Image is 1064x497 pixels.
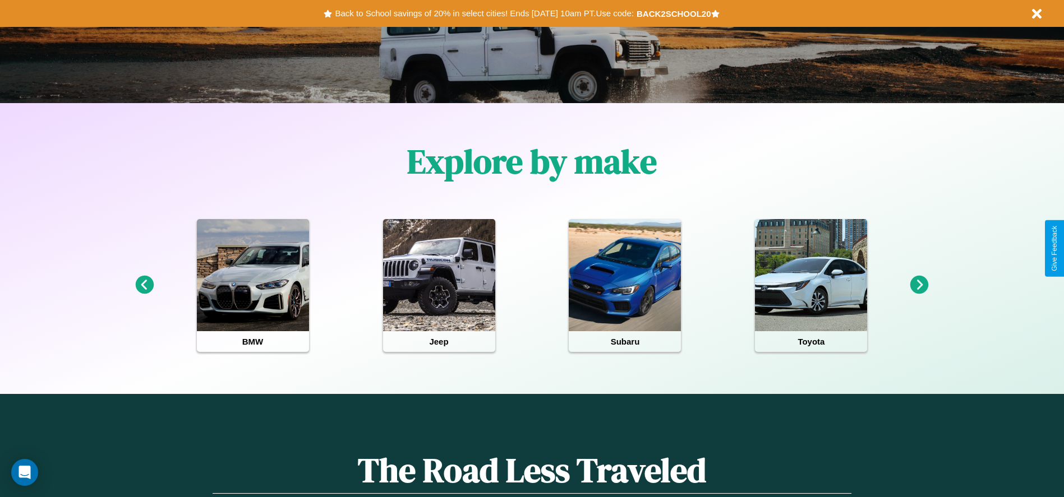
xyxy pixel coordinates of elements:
[332,6,636,21] button: Back to School savings of 20% in select cities! Ends [DATE] 10am PT.Use code:
[1051,226,1058,271] div: Give Feedback
[197,331,309,352] h4: BMW
[213,447,851,494] h1: The Road Less Traveled
[383,331,495,352] h4: Jeep
[755,331,867,352] h4: Toyota
[407,138,657,184] h1: Explore by make
[569,331,681,352] h4: Subaru
[11,459,38,486] div: Open Intercom Messenger
[637,9,711,18] b: BACK2SCHOOL20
